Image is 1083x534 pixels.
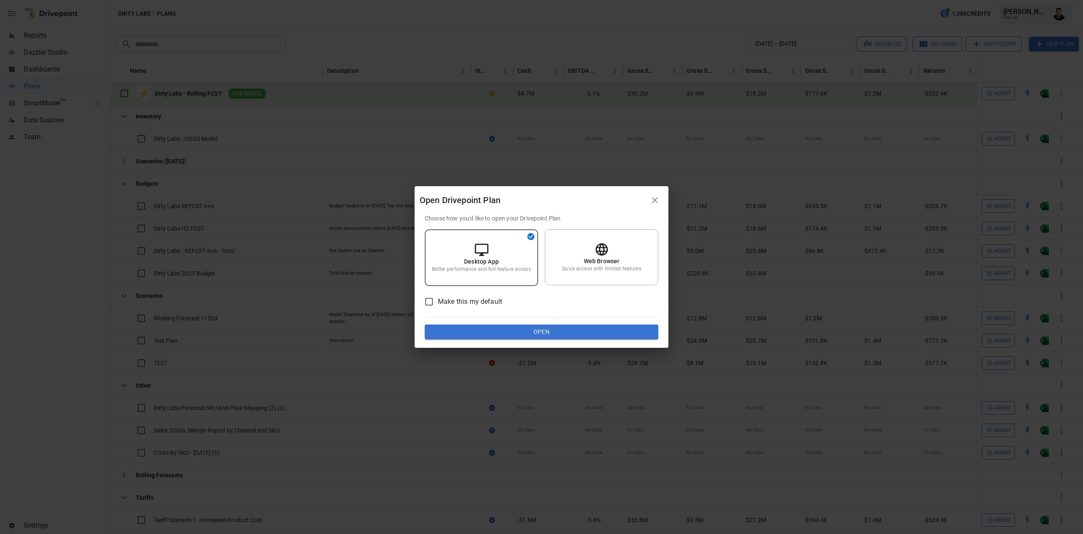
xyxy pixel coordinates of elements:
p: Quick access with limited features [562,265,641,273]
button: Open [425,325,658,340]
p: Choose how you'd like to open your Drivepoint Plan [425,214,658,223]
div: Open Drivepoint Plan [420,193,646,207]
span: Make this my default [438,297,502,307]
p: Web Browser [584,257,620,265]
p: Desktop App [464,257,499,266]
p: Better performance and full feature access [432,266,531,273]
